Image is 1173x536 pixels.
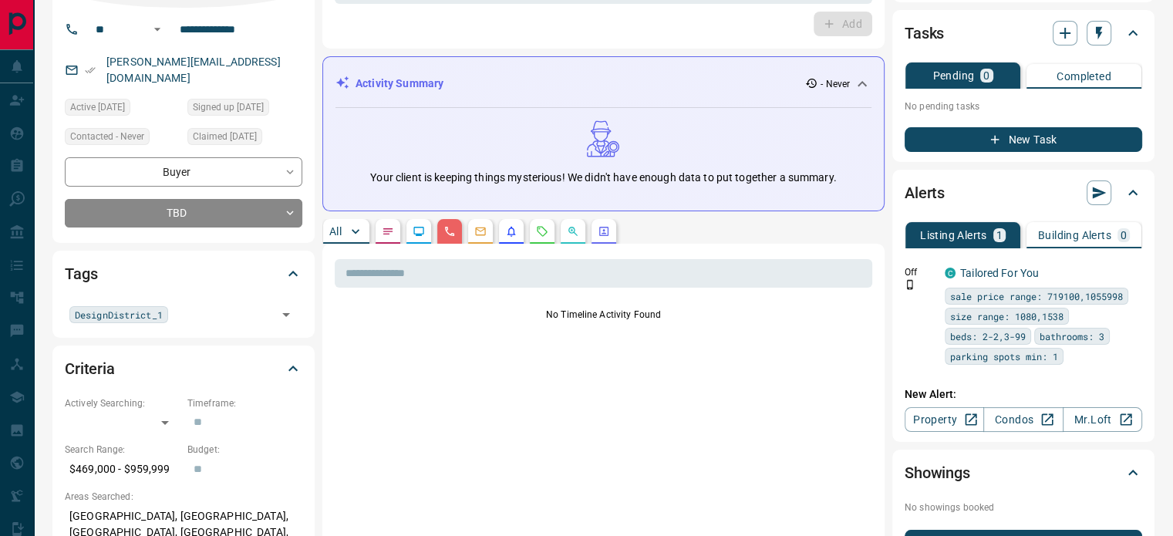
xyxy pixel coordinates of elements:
[567,225,579,238] svg: Opportunities
[996,230,1003,241] p: 1
[65,443,180,457] p: Search Range:
[65,356,115,381] h2: Criteria
[329,226,342,237] p: All
[905,279,915,290] svg: Push Notification Only
[905,265,935,279] p: Off
[65,99,180,120] div: Tue Mar 08 2022
[905,407,984,432] a: Property
[1057,71,1111,82] p: Completed
[920,230,987,241] p: Listing Alerts
[905,460,970,485] h2: Showings
[65,490,302,504] p: Areas Searched:
[443,225,456,238] svg: Calls
[945,268,956,278] div: condos.ca
[932,70,974,81] p: Pending
[187,128,302,150] div: Sat Jan 09 2016
[1063,407,1142,432] a: Mr.Loft
[193,99,264,115] span: Signed up [DATE]
[106,56,281,84] a: [PERSON_NAME][EMAIL_ADDRESS][DOMAIN_NAME]
[905,180,945,205] h2: Alerts
[1038,230,1111,241] p: Building Alerts
[983,407,1063,432] a: Condos
[505,225,517,238] svg: Listing Alerts
[85,65,96,76] svg: Email Verified
[335,308,872,322] p: No Timeline Activity Found
[187,99,302,120] div: Sat Jan 09 2016
[905,95,1142,118] p: No pending tasks
[193,129,257,144] span: Claimed [DATE]
[474,225,487,238] svg: Emails
[187,443,302,457] p: Budget:
[356,76,443,92] p: Activity Summary
[983,70,989,81] p: 0
[905,127,1142,152] button: New Task
[950,308,1063,324] span: size range: 1080,1538
[187,396,302,410] p: Timeframe:
[65,199,302,228] div: TBD
[905,21,944,46] h2: Tasks
[905,386,1142,403] p: New Alert:
[536,225,548,238] svg: Requests
[70,99,125,115] span: Active [DATE]
[75,307,163,322] span: DesignDistrict_1
[950,329,1026,344] span: beds: 2-2,3-99
[598,225,610,238] svg: Agent Actions
[821,77,850,91] p: - Never
[65,255,302,292] div: Tags
[275,304,297,325] button: Open
[382,225,394,238] svg: Notes
[950,288,1123,304] span: sale price range: 719100,1055998
[960,267,1039,279] a: Tailored For You
[148,20,167,39] button: Open
[905,501,1142,514] p: No showings booked
[70,129,144,144] span: Contacted - Never
[950,349,1058,364] span: parking spots min: 1
[1040,329,1104,344] span: bathrooms: 3
[413,225,425,238] svg: Lead Browsing Activity
[65,261,97,286] h2: Tags
[65,350,302,387] div: Criteria
[905,174,1142,211] div: Alerts
[905,454,1142,491] div: Showings
[1121,230,1127,241] p: 0
[65,396,180,410] p: Actively Searching:
[65,457,180,482] p: $469,000 - $959,999
[65,157,302,186] div: Buyer
[905,15,1142,52] div: Tasks
[370,170,836,186] p: Your client is keeping things mysterious! We didn't have enough data to put together a summary.
[335,69,871,98] div: Activity Summary- Never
